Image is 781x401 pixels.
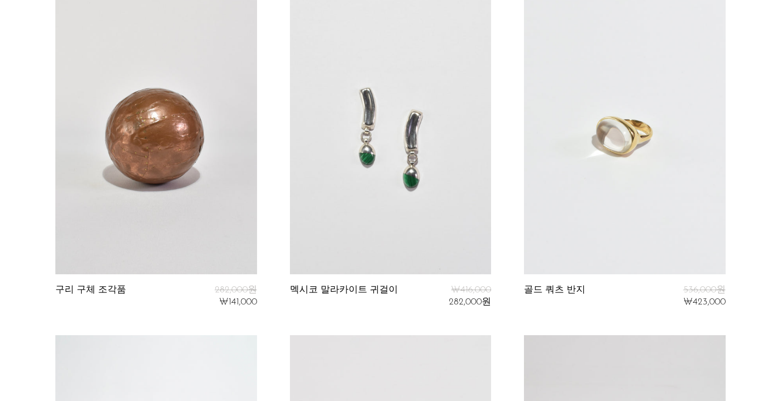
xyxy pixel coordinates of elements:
[524,285,585,295] font: 골드 쿼츠 반지
[55,285,126,295] font: 구리 구체 조각품
[683,285,726,295] font: 536,000원
[290,285,398,308] a: 멕시코 말라카이트 귀걸이
[219,297,257,307] font: ₩141,000
[290,285,398,295] font: 멕시코 말라카이트 귀걸이
[524,285,585,308] a: 골드 쿼츠 반지
[55,285,126,308] a: 구리 구체 조각품
[683,297,726,307] font: ₩423,000
[215,285,257,295] font: 282,000원
[451,285,491,295] font: ₩416,000
[449,297,491,307] font: 282,000원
